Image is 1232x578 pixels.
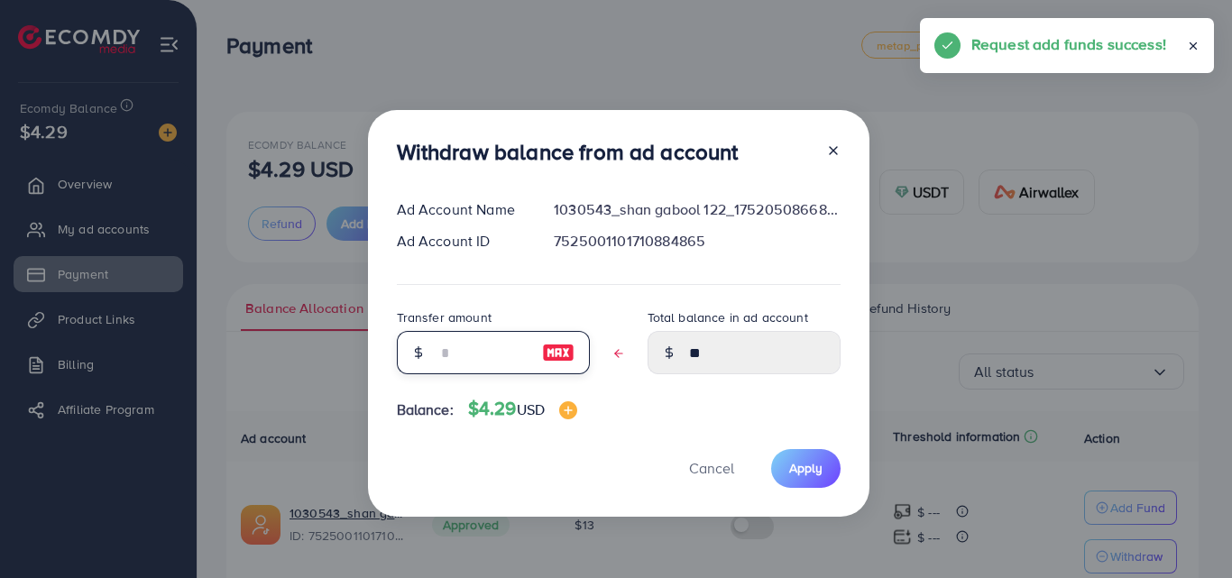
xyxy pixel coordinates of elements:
div: Ad Account ID [382,231,540,252]
label: Total balance in ad account [648,308,808,326]
div: 7525001101710884865 [539,231,854,252]
span: Apply [789,459,823,477]
span: USD [517,399,545,419]
span: Cancel [689,458,734,478]
img: image [559,401,577,419]
label: Transfer amount [397,308,492,326]
button: Apply [771,449,841,488]
img: image [542,342,575,363]
span: Balance: [397,399,454,420]
div: Ad Account Name [382,199,540,220]
iframe: Chat [1155,497,1218,564]
button: Cancel [667,449,757,488]
h3: Withdraw balance from ad account [397,139,739,165]
div: 1030543_shan gabool 122_1752050866845 [539,199,854,220]
h4: $4.29 [468,398,577,420]
h5: Request add funds success! [971,32,1166,56]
